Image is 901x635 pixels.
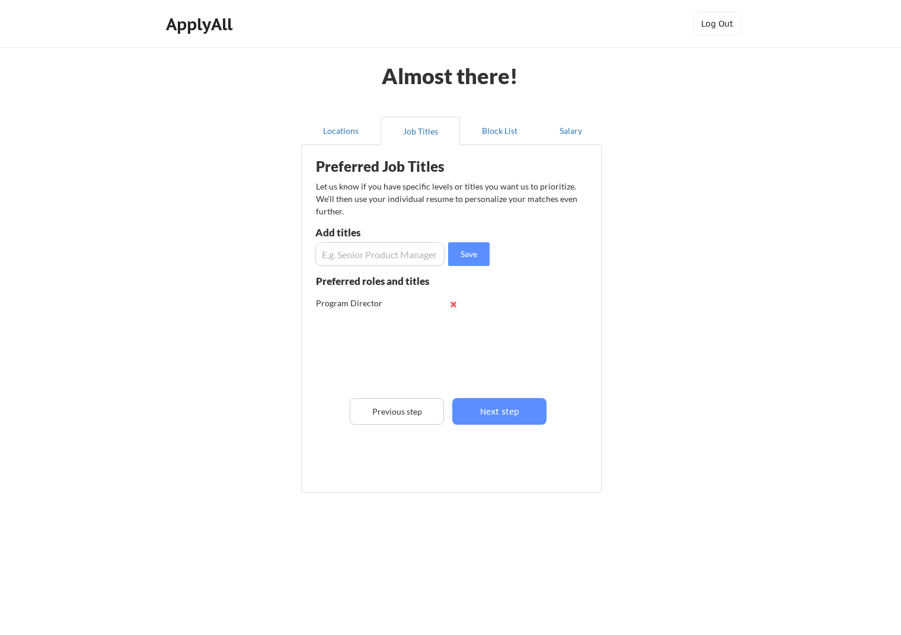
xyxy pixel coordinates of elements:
div: Preferred Job Titles [316,159,465,174]
button: Log Out [694,12,741,36]
div: Add titles [315,227,442,238]
div: Almost there! [368,65,533,86]
button: Salary [539,117,602,145]
button: Previous step [350,398,444,425]
button: Save [448,242,490,266]
button: Block List [460,117,539,145]
button: Locations [301,117,381,145]
div: Program Director [316,297,394,309]
div: Let us know if you have specific levels or titles you want us to prioritize. We’ll then use your ... [316,180,579,217]
div: Preferred roles and titles [316,276,444,286]
button: Next step [452,398,547,425]
input: E.g. Senior Product Manager [315,242,445,266]
button: Job Titles [381,117,460,145]
div: ApplyAll [166,14,236,34]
